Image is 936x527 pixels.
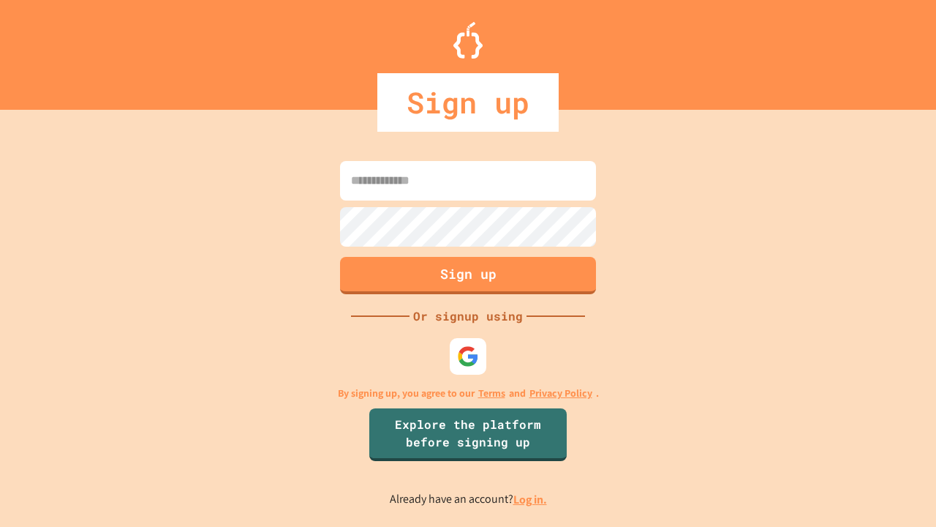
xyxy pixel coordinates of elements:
[409,307,526,325] div: Or signup using
[457,345,479,367] img: google-icon.svg
[369,408,567,461] a: Explore the platform before signing up
[513,492,547,507] a: Log in.
[377,73,559,132] div: Sign up
[478,386,505,401] a: Terms
[390,490,547,509] p: Already have an account?
[338,386,599,401] p: By signing up, you agree to our and .
[529,386,592,401] a: Privacy Policy
[340,257,596,294] button: Sign up
[453,22,483,59] img: Logo.svg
